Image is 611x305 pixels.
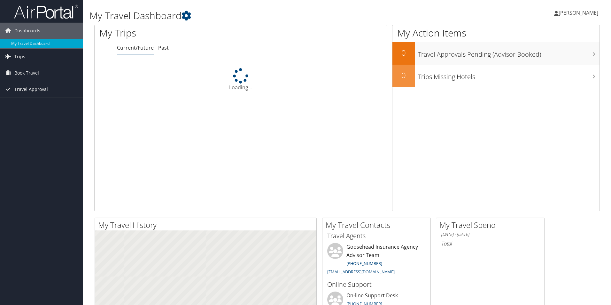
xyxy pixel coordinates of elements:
span: Travel Approval [14,81,48,97]
a: Past [158,44,169,51]
div: Loading... [95,68,387,91]
a: 0Trips Missing Hotels [392,65,599,87]
h6: Total [441,240,539,247]
h2: My Travel Spend [439,220,544,230]
h2: 0 [392,47,415,58]
h3: Travel Agents [327,231,426,240]
h3: Trips Missing Hotels [418,69,599,81]
h6: [DATE] - [DATE] [441,231,539,237]
h1: My Action Items [392,26,599,40]
a: [EMAIL_ADDRESS][DOMAIN_NAME] [327,269,395,275]
h2: 0 [392,70,415,81]
a: 0Travel Approvals Pending (Advisor Booked) [392,42,599,65]
h3: Travel Approvals Pending (Advisor Booked) [418,47,599,59]
h3: Online Support [327,280,426,289]
h2: My Travel Contacts [326,220,430,230]
span: Book Travel [14,65,39,81]
h1: My Travel Dashboard [89,9,433,22]
h2: My Travel History [98,220,316,230]
a: [PHONE_NUMBER] [346,261,382,266]
a: Current/Future [117,44,154,51]
span: Dashboards [14,23,40,39]
span: [PERSON_NAME] [559,9,598,16]
a: [PERSON_NAME] [554,3,605,22]
li: Goosehead Insurance Agency Advisor Team [324,243,429,277]
img: airportal-logo.png [14,4,78,19]
span: Trips [14,49,25,65]
h1: My Trips [99,26,260,40]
